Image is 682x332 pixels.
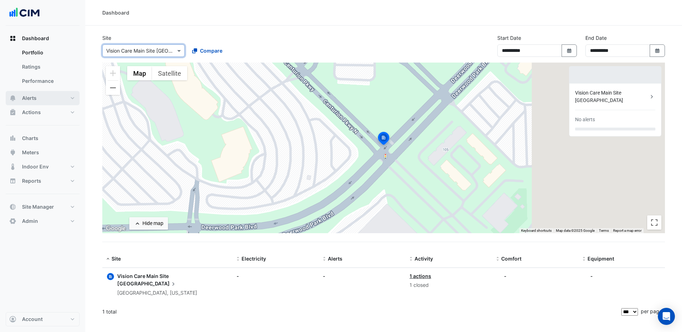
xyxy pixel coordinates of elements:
button: Actions [6,105,80,119]
button: Meters [6,145,80,160]
app-icon: Charts [9,135,16,142]
app-icon: Alerts [9,95,16,102]
span: Comfort [501,256,521,262]
span: Admin [22,218,38,225]
div: - [323,272,401,280]
span: Map data ©2025 Google [556,229,595,232]
a: Terms (opens in new tab) [599,229,609,232]
button: Indoor Env [6,160,80,174]
button: Dashboard [6,31,80,45]
span: Site [112,256,121,262]
app-icon: Indoor Env [9,163,16,170]
a: Performance [16,74,80,88]
div: No alerts [575,116,595,123]
fa-icon: Select Date [566,48,573,54]
app-icon: Site Manager [9,203,16,210]
app-icon: Reports [9,177,16,184]
a: Report a map error [613,229,642,232]
span: Alerts [22,95,37,102]
div: Dashboard [6,45,80,91]
span: Site Manager [22,203,54,210]
button: Show street map [127,66,152,80]
span: Actions [22,109,41,116]
span: Equipment [588,256,614,262]
fa-icon: Select Date [654,48,661,54]
button: Zoom out [106,81,120,95]
div: - [590,272,593,280]
label: End Date [585,34,607,42]
span: Meters [22,149,39,156]
a: Ratings [16,60,80,74]
span: [GEOGRAPHIC_DATA] [117,280,177,288]
span: Alerts [328,256,342,262]
button: Site Manager [6,200,80,214]
a: Open this area in Google Maps (opens a new window) [104,224,128,233]
button: Compare [188,44,227,57]
label: Site [102,34,111,42]
app-icon: Admin [9,218,16,225]
div: Vision Care Main Site [GEOGRAPHIC_DATA] [575,89,648,104]
button: Show satellite imagery [152,66,187,80]
div: - [504,272,507,280]
span: Activity [415,256,433,262]
button: Toggle fullscreen view [647,215,661,230]
img: Google [104,224,128,233]
app-icon: Dashboard [9,35,16,42]
button: Account [6,312,80,326]
a: Portfolio [16,45,80,60]
img: Company Logo [9,6,40,20]
span: per page [641,308,662,314]
app-icon: Actions [9,109,16,116]
button: Alerts [6,91,80,105]
div: Hide map [142,220,163,227]
span: Charts [22,135,38,142]
span: Reports [22,177,41,184]
div: Open Intercom Messenger [658,308,675,325]
span: Indoor Env [22,163,49,170]
button: Admin [6,214,80,228]
button: Zoom in [106,66,120,80]
span: Account [22,316,43,323]
img: site-pin-selected.svg [376,131,391,148]
app-icon: Meters [9,149,16,156]
span: Compare [200,47,222,54]
div: 1 total [102,303,620,321]
div: Dashboard [102,9,129,16]
button: Keyboard shortcuts [521,228,552,233]
span: Electricity [242,256,266,262]
button: Charts [6,131,80,145]
a: 1 actions [410,273,431,279]
button: Reports [6,174,80,188]
label: Start Date [497,34,521,42]
span: Vision Care Main Site [117,273,169,279]
button: Hide map [129,217,168,230]
span: Dashboard [22,35,49,42]
div: 1 closed [410,281,488,289]
div: - [237,272,315,280]
div: [GEOGRAPHIC_DATA], [US_STATE] [117,289,228,297]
